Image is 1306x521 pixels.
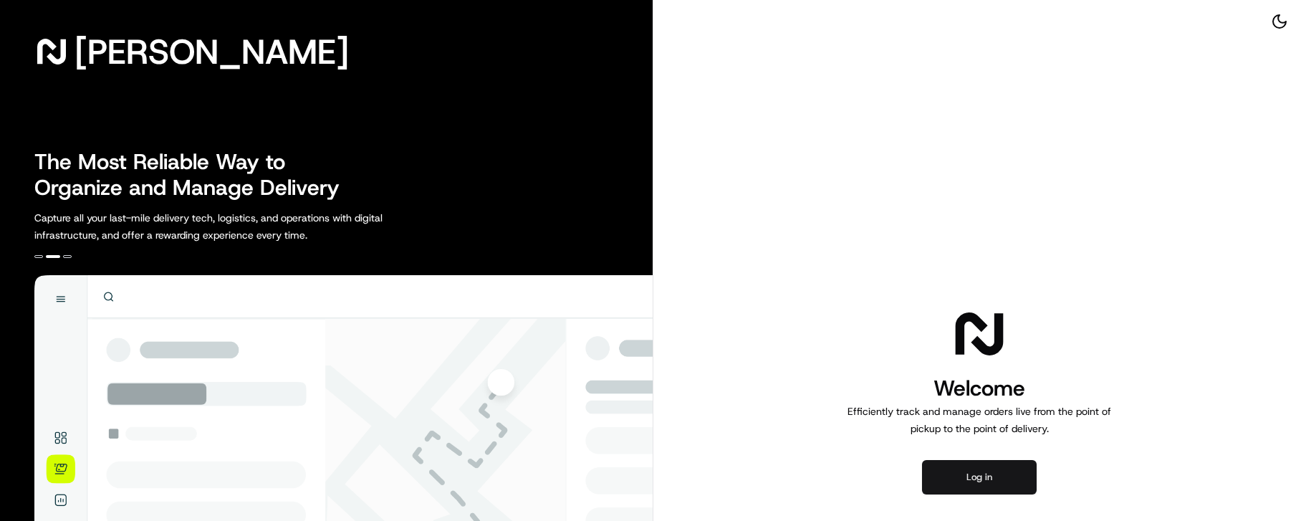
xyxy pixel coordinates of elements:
p: Efficiently track and manage orders live from the point of pickup to the point of delivery. [842,403,1117,437]
h1: Welcome [842,374,1117,403]
h2: The Most Reliable Way to Organize and Manage Delivery [34,149,355,201]
p: Capture all your last-mile delivery tech, logistics, and operations with digital infrastructure, ... [34,209,447,244]
span: [PERSON_NAME] [75,37,349,66]
button: Log in [922,460,1037,494]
